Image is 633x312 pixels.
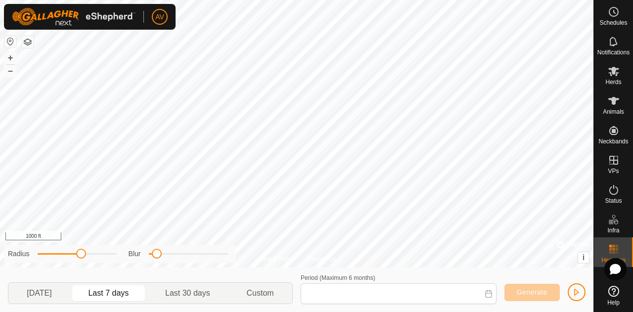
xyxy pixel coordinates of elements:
[504,284,560,301] button: Generate
[4,36,16,47] button: Reset Map
[605,79,621,85] span: Herds
[599,20,627,26] span: Schedules
[88,287,129,299] span: Last 7 days
[12,8,136,26] img: Gallagher Logo
[165,287,210,299] span: Last 30 days
[583,253,585,262] span: i
[607,300,620,306] span: Help
[603,109,624,115] span: Animals
[4,52,16,64] button: +
[608,168,619,174] span: VPs
[247,287,274,299] span: Custom
[301,274,375,281] label: Period (Maximum 6 months)
[129,249,141,259] label: Blur
[258,255,295,264] a: Privacy Policy
[594,282,633,310] a: Help
[22,36,34,48] button: Map Layers
[8,249,30,259] label: Radius
[4,65,16,77] button: –
[597,49,630,55] span: Notifications
[598,138,628,144] span: Neckbands
[607,227,619,233] span: Infra
[27,287,51,299] span: [DATE]
[601,257,626,263] span: Heatmap
[155,12,164,22] span: AV
[605,198,622,204] span: Status
[578,252,589,263] button: i
[517,288,547,296] span: Generate
[307,255,336,264] a: Contact Us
